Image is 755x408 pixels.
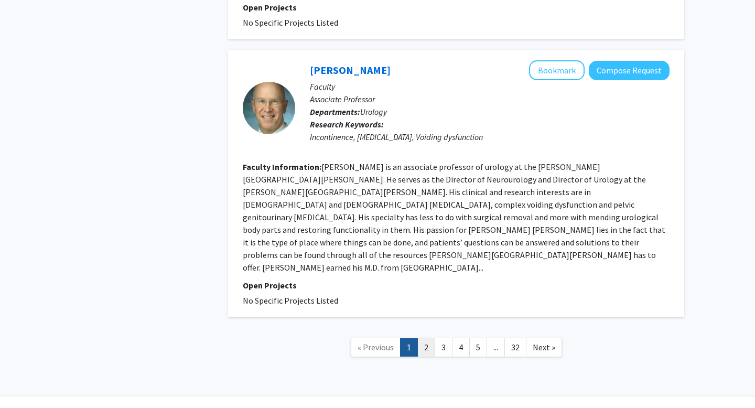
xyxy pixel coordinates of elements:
a: Previous Page [351,338,401,357]
a: 3 [435,338,452,357]
p: Open Projects [243,279,670,292]
button: Compose Request to Jamie Wright [589,61,670,80]
a: [PERSON_NAME] [310,63,391,77]
p: Faculty [310,80,670,93]
a: 4 [452,338,470,357]
iframe: Chat [8,361,45,400]
b: Research Keywords: [310,119,384,130]
a: 2 [417,338,435,357]
b: Faculty Information: [243,162,321,172]
a: Next [526,338,562,357]
span: Urology [360,106,387,117]
b: Departments: [310,106,360,117]
a: 32 [504,338,526,357]
p: Open Projects [243,1,670,14]
a: 1 [400,338,418,357]
button: Add Jamie Wright to Bookmarks [529,60,585,80]
nav: Page navigation [228,328,684,370]
span: No Specific Projects Listed [243,17,338,28]
span: « Previous [358,342,394,352]
span: ... [493,342,498,352]
p: Associate Professor [310,93,670,105]
div: Incontinence, [MEDICAL_DATA], Voiding dysfunction [310,131,670,143]
span: Next » [533,342,555,352]
fg-read-more: [PERSON_NAME] is an associate professor of urology at the [PERSON_NAME][GEOGRAPHIC_DATA][PERSON_N... [243,162,665,273]
a: 5 [469,338,487,357]
span: No Specific Projects Listed [243,295,338,306]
